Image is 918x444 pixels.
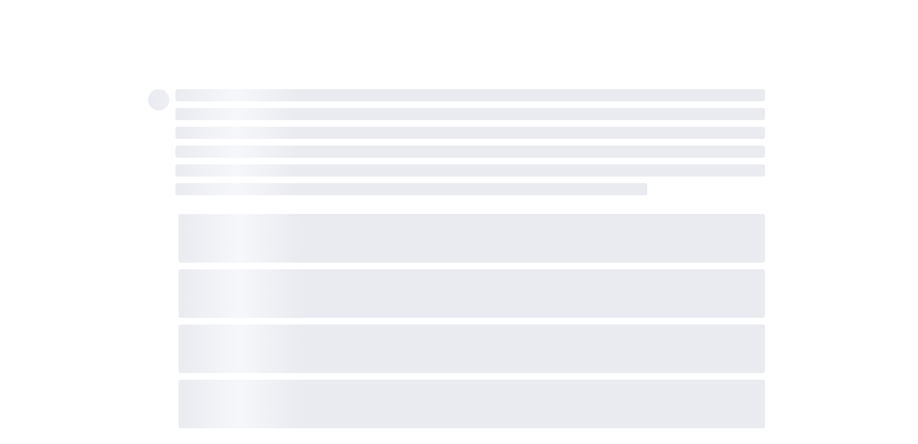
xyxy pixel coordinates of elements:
span: ‌ [178,380,765,428]
span: ‌ [175,164,765,177]
span: ‌ [148,89,169,110]
span: ‌ [175,127,765,139]
span: ‌ [178,269,765,318]
span: ‌ [178,325,765,373]
span: ‌ [175,89,765,101]
span: ‌ [178,214,765,263]
span: ‌ [175,183,647,195]
span: ‌ [175,146,765,158]
span: ‌ [175,108,765,120]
